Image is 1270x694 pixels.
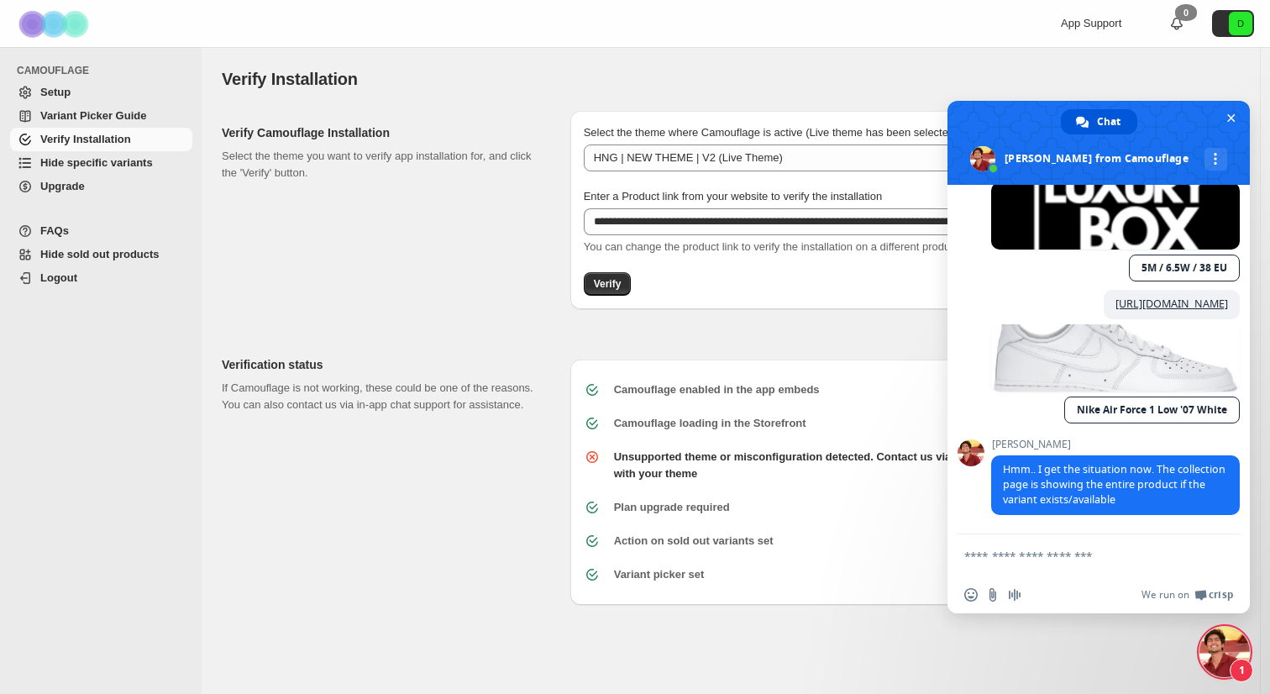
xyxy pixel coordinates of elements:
[10,243,192,266] a: Hide sold out products
[986,588,1000,602] span: Send a file
[40,180,85,192] span: Upgrade
[1168,15,1185,32] a: 0
[1008,588,1021,602] span: Audio message
[1064,397,1240,423] a: Nike Air Force 1 Low '07 White
[584,126,1009,139] span: Select the theme where Camouflage is active (Live theme has been selected by default)
[1230,659,1253,682] span: 1
[1212,10,1254,37] button: Avatar with initials D
[13,1,97,47] img: Camouflage
[40,224,69,237] span: FAQs
[584,240,959,253] span: You can change the product link to verify the installation on a different product
[10,104,192,128] a: Variant Picker Guide
[10,175,192,198] a: Upgrade
[1199,627,1250,677] div: Close chat
[222,356,543,373] h2: Verification status
[964,588,978,602] span: Insert an emoji
[1097,109,1120,134] span: Chat
[614,383,820,396] b: Camouflage enabled in the app embeds
[1129,255,1240,281] a: 5M / 6.5W / 38 EU
[991,439,1240,450] span: [PERSON_NAME]
[1237,18,1244,29] text: D
[1141,588,1189,602] span: We run on
[1209,588,1233,602] span: Crisp
[1222,109,1240,127] span: Close chat
[1175,4,1197,21] div: 0
[614,417,806,429] b: Camouflage loading in the Storefront
[594,277,622,291] span: Verify
[1204,148,1227,171] div: More channels
[10,151,192,175] a: Hide specific variants
[222,124,543,141] h2: Verify Camouflage Installation
[40,271,77,284] span: Logout
[222,380,543,413] p: If Camouflage is not working, these could be one of the reasons. You can also contact us via in-a...
[614,450,1250,480] b: Unsupported theme or misconfiguration detected. Contact us via free in-app chat support to make C...
[1061,17,1121,29] span: App Support
[614,568,705,581] b: Variant picker set
[964,549,1196,564] textarea: Compose your message...
[1115,297,1228,311] a: [URL][DOMAIN_NAME]
[222,70,358,88] span: Verify Installation
[614,501,730,513] b: Plan upgrade required
[614,534,774,547] b: Action on sold out variants set
[584,190,883,202] span: Enter a Product link from your website to verify the installation
[584,272,632,296] button: Verify
[40,109,146,122] span: Variant Picker Guide
[1229,12,1252,35] span: Avatar with initials D
[40,156,153,169] span: Hide specific variants
[40,248,160,260] span: Hide sold out products
[10,219,192,243] a: FAQs
[222,148,543,181] p: Select the theme you want to verify app installation for, and click the 'Verify' button.
[10,128,192,151] a: Verify Installation
[10,81,192,104] a: Setup
[1141,588,1233,602] a: We run onCrisp
[40,133,131,145] span: Verify Installation
[40,86,71,98] span: Setup
[10,266,192,290] a: Logout
[1061,109,1137,134] div: Chat
[1003,462,1225,507] span: Hmm.. I get the situation now. The collection page is showing the entire product if the variant e...
[17,64,193,77] span: CAMOUFLAGE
